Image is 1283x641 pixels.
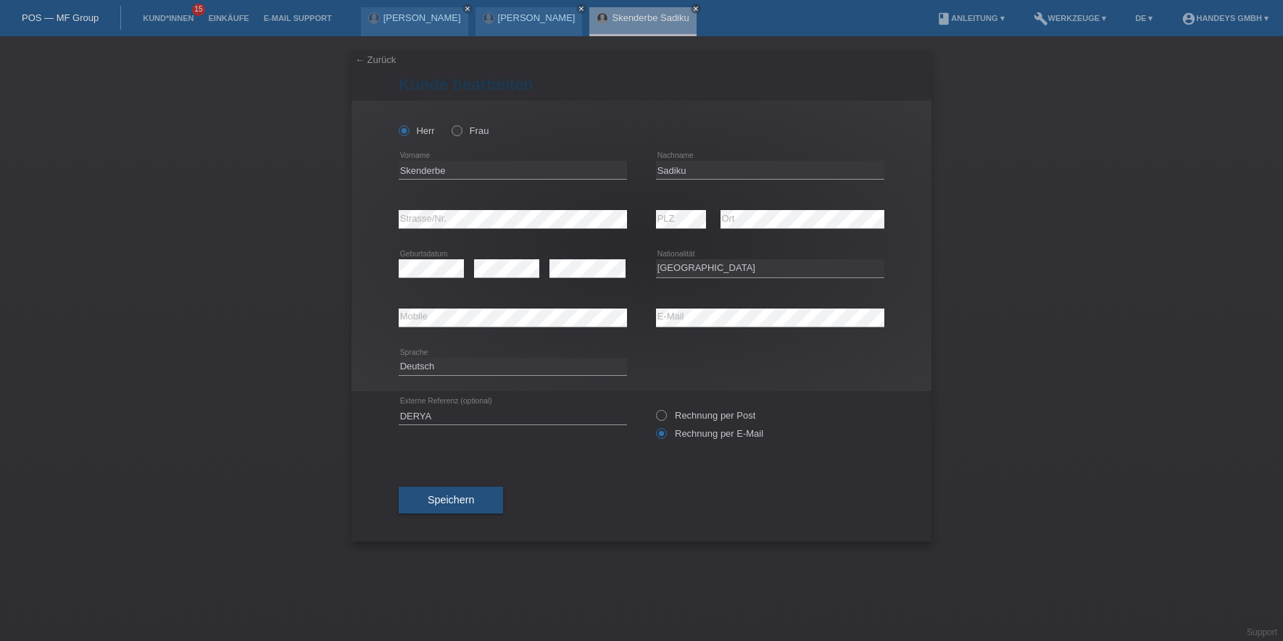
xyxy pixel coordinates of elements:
[399,487,503,514] button: Speichern
[937,12,951,26] i: book
[462,4,473,14] a: close
[399,125,408,135] input: Herr
[22,12,99,23] a: POS — MF Group
[399,125,435,136] label: Herr
[578,5,585,12] i: close
[1247,627,1277,637] a: Support
[399,75,884,93] h1: Kunde bearbeiten
[201,14,256,22] a: Einkäufe
[1174,14,1276,22] a: account_circleHandeys GmbH ▾
[929,14,1011,22] a: bookAnleitung ▾
[428,494,474,506] span: Speichern
[355,54,396,65] a: ← Zurück
[1128,14,1160,22] a: DE ▾
[464,5,471,12] i: close
[612,12,689,23] a: Skenderbe Sadiku
[1034,12,1048,26] i: build
[452,125,461,135] input: Frau
[192,4,205,16] span: 15
[656,410,665,428] input: Rechnung per Post
[498,12,576,23] a: [PERSON_NAME]
[691,4,701,14] a: close
[1182,12,1196,26] i: account_circle
[576,4,586,14] a: close
[383,12,461,23] a: [PERSON_NAME]
[136,14,201,22] a: Kund*innen
[1026,14,1114,22] a: buildWerkzeuge ▾
[452,125,489,136] label: Frau
[692,5,699,12] i: close
[656,428,665,446] input: Rechnung per E-Mail
[257,14,339,22] a: E-Mail Support
[656,428,763,439] label: Rechnung per E-Mail
[656,410,755,421] label: Rechnung per Post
